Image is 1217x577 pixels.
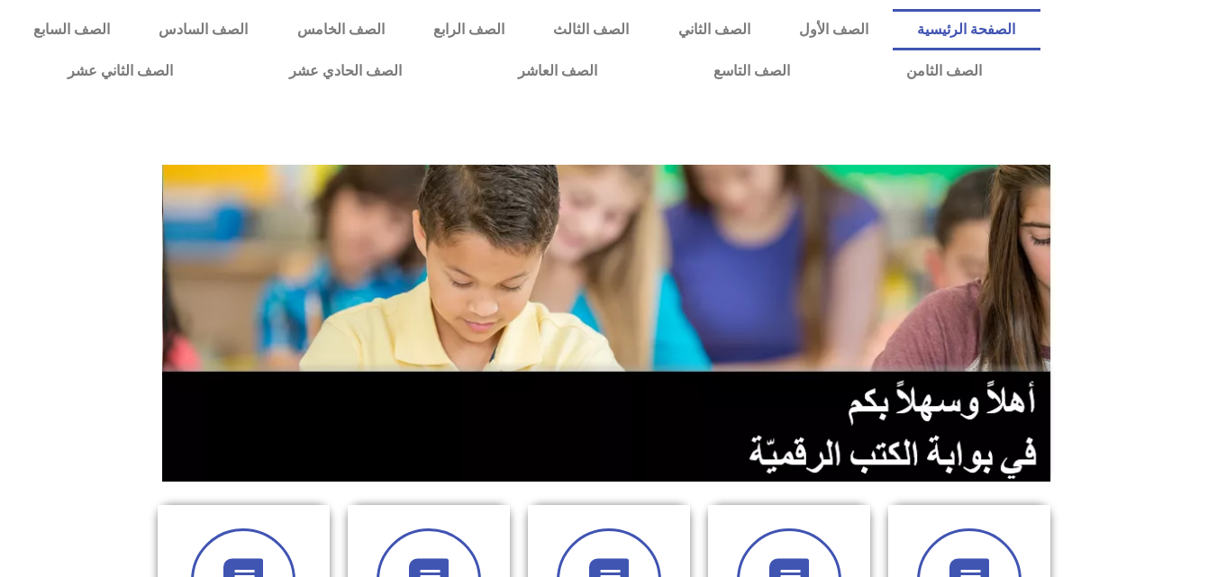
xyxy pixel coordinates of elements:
[273,9,409,50] a: الصف الخامس
[654,9,775,50] a: الصف الثاني
[655,50,848,92] a: الصف التاسع
[9,50,231,92] a: الصف الثاني عشر
[9,9,134,50] a: الصف السابع
[231,50,459,92] a: الصف الحادي عشر
[848,50,1040,92] a: الصف الثامن
[459,50,655,92] a: الصف العاشر
[775,9,893,50] a: الصف الأول
[409,9,529,50] a: الصف الرابع
[529,9,653,50] a: الصف الثالث
[134,9,272,50] a: الصف السادس
[893,9,1040,50] a: الصفحة الرئيسية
